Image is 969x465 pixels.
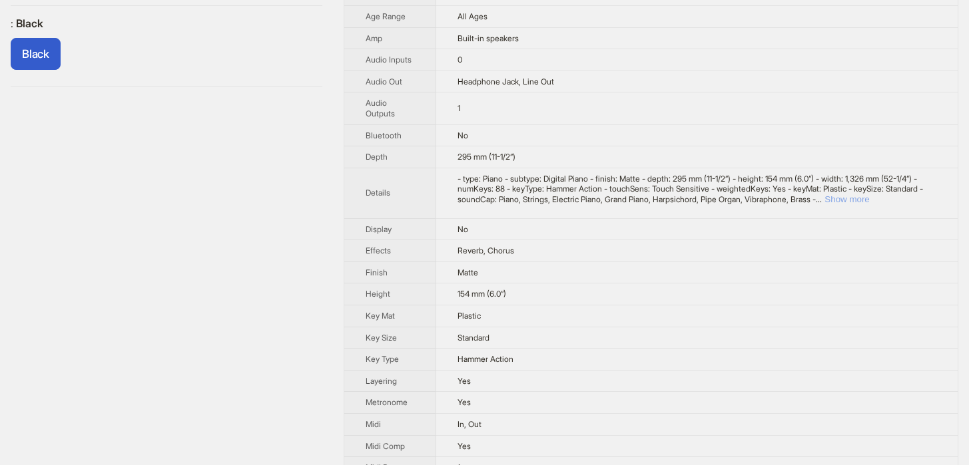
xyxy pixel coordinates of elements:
[458,103,460,113] span: 1
[366,152,388,162] span: Depth
[458,11,487,21] span: All Ages
[366,376,397,386] span: Layering
[458,33,519,43] span: Built-in speakers
[458,289,506,299] span: 154 mm (6.0”)
[366,188,390,198] span: Details
[22,47,49,61] span: Black
[458,441,471,451] span: Yes
[366,98,395,118] span: Audio Outputs
[366,311,395,321] span: Key Mat
[458,397,471,407] span: Yes
[458,152,515,162] span: 295 mm (11-1/2”)
[458,245,514,255] span: Reverb, Chorus
[458,267,478,277] span: Matte
[366,55,412,65] span: Audio Inputs
[458,333,489,343] span: Standard
[458,174,936,205] div: - type: Piano - subtype: Digital Piano - finish: Matte - depth: 295 mm (11-1/2”) - height: 154 mm...
[458,130,468,140] span: No
[366,419,381,429] span: Midi
[458,376,471,386] span: Yes
[366,267,388,277] span: Finish
[458,354,513,364] span: Hammer Action
[458,419,482,429] span: In, Out
[16,17,43,30] span: Black
[366,77,402,86] span: Audio Out
[458,224,468,234] span: No
[11,17,16,30] span: :
[366,224,392,234] span: Display
[366,130,402,140] span: Bluetooth
[11,38,61,70] label: available
[366,333,397,343] span: Key Size
[458,55,462,65] span: 0
[366,397,408,407] span: Metronome
[366,11,406,21] span: Age Range
[824,194,869,204] button: Expand
[458,311,481,321] span: Plastic
[366,354,399,364] span: Key Type
[366,33,382,43] span: Amp
[816,194,822,204] span: ...
[366,289,390,299] span: Height
[366,245,391,255] span: Effects
[458,77,554,86] span: Headphone Jack, Line Out
[366,441,405,451] span: Midi Comp
[458,174,923,204] span: - type: Piano - subtype: Digital Piano - finish: Matte - depth: 295 mm (11-1/2”) - height: 154 mm...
